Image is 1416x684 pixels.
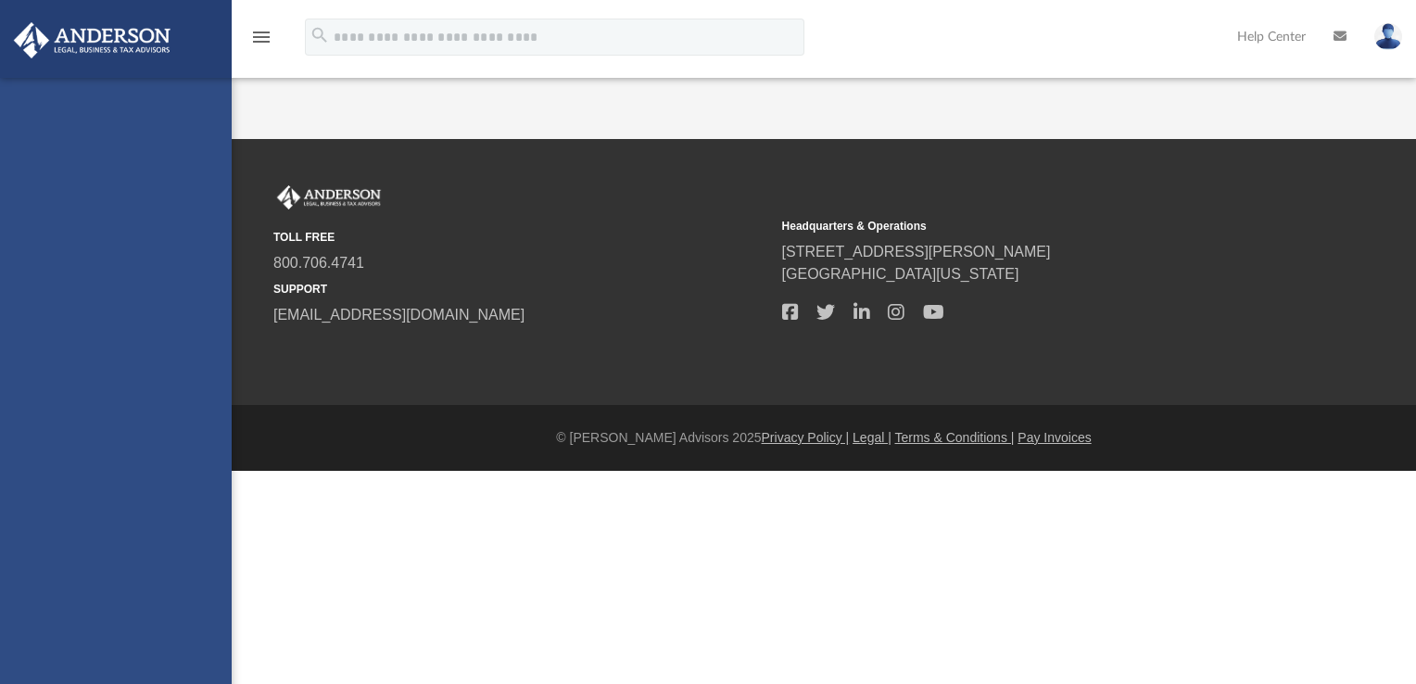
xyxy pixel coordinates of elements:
[273,307,525,323] a: [EMAIL_ADDRESS][DOMAIN_NAME]
[1374,23,1402,50] img: User Pic
[853,430,891,445] a: Legal |
[273,185,385,209] img: Anderson Advisors Platinum Portal
[310,25,330,45] i: search
[782,244,1051,260] a: [STREET_ADDRESS][PERSON_NAME]
[8,22,176,58] img: Anderson Advisors Platinum Portal
[250,35,272,48] a: menu
[762,430,850,445] a: Privacy Policy |
[273,255,364,271] a: 800.706.4741
[273,281,769,298] small: SUPPORT
[273,229,769,246] small: TOLL FREE
[1018,430,1091,445] a: Pay Invoices
[782,266,1019,282] a: [GEOGRAPHIC_DATA][US_STATE]
[250,26,272,48] i: menu
[782,218,1278,234] small: Headquarters & Operations
[232,428,1416,448] div: © [PERSON_NAME] Advisors 2025
[895,430,1015,445] a: Terms & Conditions |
